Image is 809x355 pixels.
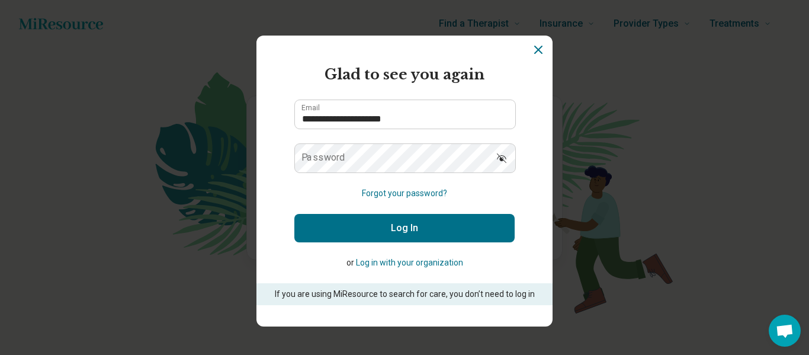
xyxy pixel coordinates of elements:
[362,187,447,200] button: Forgot your password?
[294,257,515,269] p: or
[294,214,515,242] button: Log In
[531,43,545,57] button: Dismiss
[301,104,320,111] label: Email
[356,257,463,269] button: Log in with your organization
[489,143,515,172] button: Show password
[294,64,515,85] h2: Glad to see you again
[301,153,345,162] label: Password
[273,288,536,300] p: If you are using MiResource to search for care, you don’t need to log in
[256,36,553,327] section: Login Dialog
